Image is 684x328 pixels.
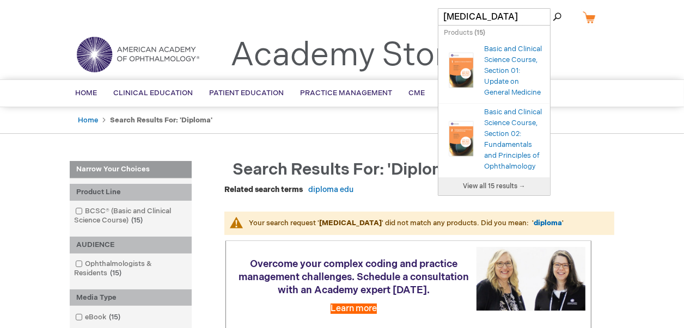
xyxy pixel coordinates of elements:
[477,247,585,311] img: Schedule a consultation with an Academy expert today
[477,29,483,37] span: 15
[438,177,550,195] a: View all 15 results →
[233,160,460,180] span: Search results for: 'diploma'
[463,182,526,190] span: View all 15 results →
[438,41,550,177] ul: Search Autocomplete Result
[331,304,377,314] a: Learn more
[72,312,125,323] a: eBook15
[75,89,97,97] span: Home
[72,206,189,226] a: BCSC® (Basic and Clinical Science Course)15
[408,89,425,97] span: CME
[438,8,551,26] input: Name, # or keyword
[70,161,192,178] strong: Narrow Your Choices
[444,29,473,37] span: Products
[444,117,479,160] img: Basic and Clinical Science Course, Section 02: Fundamentals and Principles of Ophthalmology
[484,45,542,97] a: Basic and Clinical Science Course, Section 01: Update on General Medicine
[444,48,484,95] a: Basic and Clinical Science Course, Section 01: Update on General Medicine
[70,289,192,306] div: Media Type
[484,108,542,171] a: Basic and Clinical Science Course, Section 02: Fundamentals and Principles of Ophthalmology
[110,116,212,125] strong: Search results for: 'diploma'
[239,258,469,296] span: Overcome your complex coding and practice management challenges. Schedule a consultation with an ...
[106,313,123,321] span: 15
[319,219,382,227] strong: [MEDICAL_DATA]
[300,89,392,97] span: Practice Management
[308,185,353,194] a: diploma edu
[224,212,614,235] p: Your search request ' ' did not match any products. Did you mean: ' '
[70,184,192,201] div: Product Line
[113,89,193,97] span: Clinical Education
[534,219,562,227] a: diploma
[474,29,485,37] span: ( )
[70,237,192,253] div: AUDIENCE
[72,259,189,279] a: Ophthalmologists & Residents15
[78,116,98,125] a: Home
[230,36,465,75] a: Academy Store
[444,48,479,92] img: Basic and Clinical Science Course, Section 01: Update on General Medicine
[444,117,484,164] a: Basic and Clinical Science Course, Section 02: Fundamentals and Principles of Ophthalmology
[209,89,284,97] span: Patient Education
[224,184,303,195] dt: Related search terms
[524,5,565,27] span: Search
[107,269,124,277] span: 15
[129,216,145,225] span: 15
